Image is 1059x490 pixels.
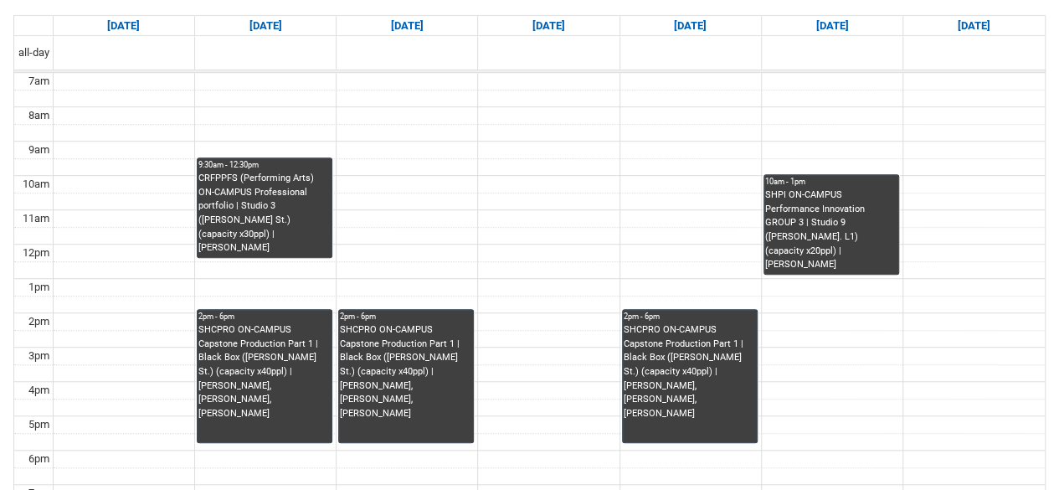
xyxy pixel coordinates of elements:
div: SHCPRO ON-CAMPUS Capstone Production Part 1 | Black Box ([PERSON_NAME] St.) (capacity x40ppl) | [... [198,323,331,420]
div: 10am - 1pm [765,176,897,188]
div: SHCPRO ON-CAMPUS Capstone Production Part 1 | Black Box ([PERSON_NAME] St.) (capacity x40ppl) | [... [340,323,472,420]
div: 9:30am - 12:30pm [198,159,331,171]
div: 7am [25,73,53,90]
div: 4pm [25,382,53,399]
span: all-day [15,44,53,61]
div: 2pm - 6pm [198,311,331,322]
div: 1pm [25,279,53,296]
a: Go to September 18, 2025 [671,16,710,36]
div: 8am [25,107,53,124]
div: SHPI ON-CAMPUS Performance Innovation GROUP 3 | Studio 9 ([PERSON_NAME]. L1) (capacity x20ppl) | ... [765,188,897,271]
a: Go to September 20, 2025 [954,16,994,36]
div: 5pm [25,416,53,433]
div: CRFPPFS (Performing Arts) ON-CAMPUS Professional portfolio | Studio 3 ([PERSON_NAME] St.) (capaci... [198,172,331,255]
a: Go to September 19, 2025 [813,16,852,36]
div: 6pm [25,451,53,467]
div: 3pm [25,348,53,364]
div: 9am [25,142,53,158]
div: 10am [19,176,53,193]
a: Go to September 15, 2025 [245,16,285,36]
a: Go to September 17, 2025 [529,16,568,36]
div: 2pm [25,313,53,330]
div: 2pm - 6pm [340,311,472,322]
div: 2pm - 6pm [624,311,756,322]
div: SHCPRO ON-CAMPUS Capstone Production Part 1 | Black Box ([PERSON_NAME] St.) (capacity x40ppl) | [... [624,323,756,420]
div: 12pm [19,245,53,261]
a: Go to September 16, 2025 [388,16,427,36]
div: 11am [19,210,53,227]
a: Go to September 14, 2025 [104,16,143,36]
